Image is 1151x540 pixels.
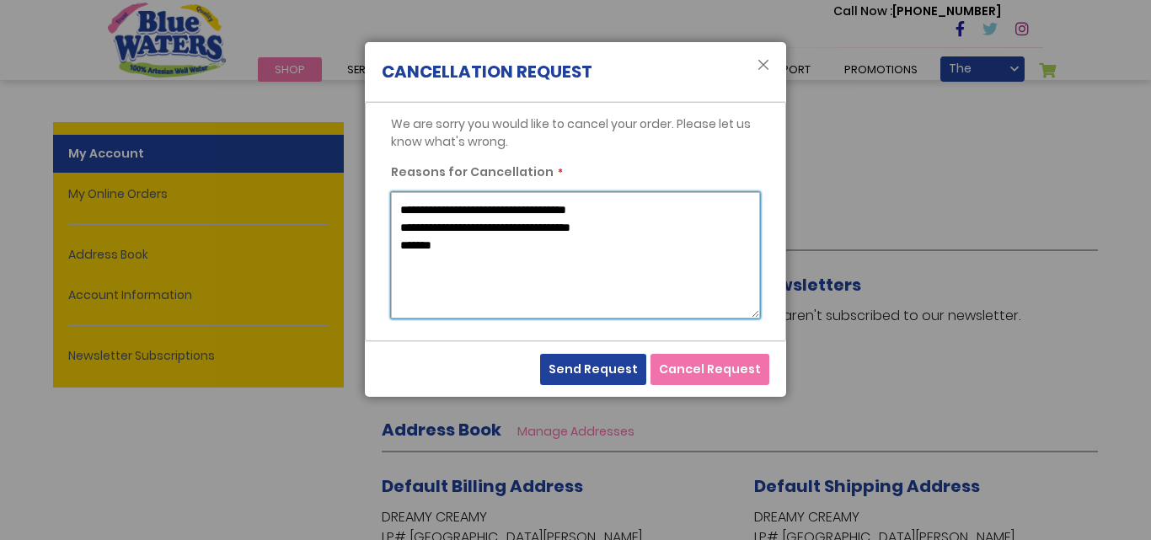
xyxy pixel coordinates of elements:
span: Shop [275,61,305,78]
span: Services [347,61,396,78]
a: store logo [108,3,226,77]
span: Default Billing Address [382,474,583,498]
span: Reasons for Cancellation [391,163,554,180]
a: Promotions [827,57,934,82]
span: Default Shipping Address [754,474,980,498]
button: Cancel Request [650,354,769,385]
strong: Address Book [382,418,501,441]
span: Send Request [549,361,638,377]
a: Newsletter Subscriptions [53,337,344,375]
p: You aren't subscribed to our newsletter. [754,306,1098,326]
span: Call Now : [833,3,892,19]
a: Account Information [53,276,344,314]
p: We are sorry you would like to cancel your order. Please let us know what's wrong. [391,115,760,151]
a: Manage Addresses [517,423,634,440]
a: The Dreamy Creamy Ice Cream Co Ltd [940,56,1025,82]
span: Cancel Request [659,361,761,377]
a: Address Book [53,236,344,274]
span: Newsletters [754,273,861,297]
p: [PHONE_NUMBER] [833,3,1001,20]
strong: My Account [53,135,344,173]
button: Send Request [540,354,646,385]
h1: Cancellation Request [382,59,592,84]
a: My Online Orders [53,175,344,213]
